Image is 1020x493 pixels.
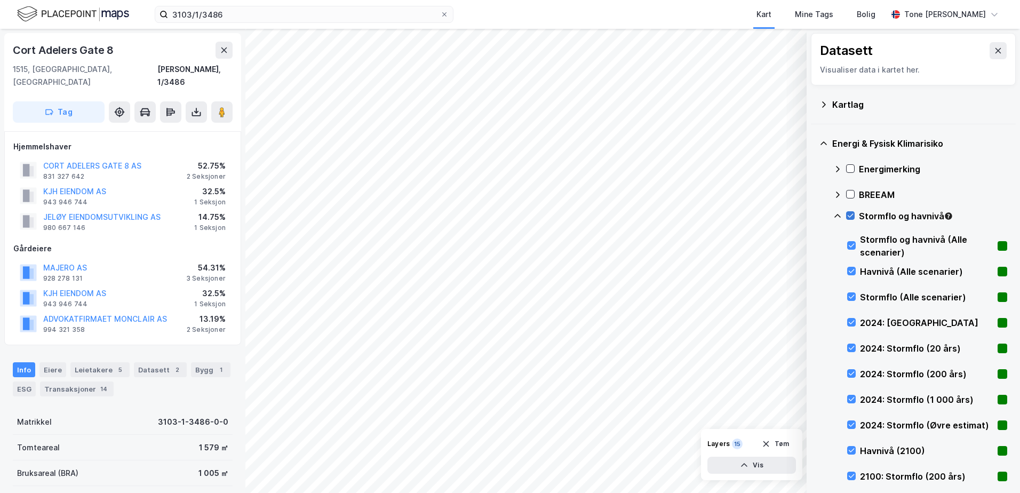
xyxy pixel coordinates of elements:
[860,342,993,355] div: 2024: Stormflo (20 års)
[39,362,66,377] div: Eiere
[859,163,1007,176] div: Energimerking
[904,8,986,21] div: Tone [PERSON_NAME]
[194,287,226,300] div: 32.5%
[860,316,993,329] div: 2024: [GEOGRAPHIC_DATA]
[859,188,1007,201] div: BREEAM
[13,42,116,59] div: Cort Adelers Gate 8
[186,261,226,274] div: 54.31%
[13,242,232,255] div: Gårdeiere
[13,63,157,89] div: 1515, [GEOGRAPHIC_DATA], [GEOGRAPHIC_DATA]
[43,274,83,283] div: 928 278 131
[820,42,873,59] div: Datasett
[187,172,226,181] div: 2 Seksjoner
[158,416,228,428] div: 3103-1-3486-0-0
[860,444,993,457] div: Havnivå (2100)
[795,8,833,21] div: Mine Tags
[172,364,182,375] div: 2
[194,224,226,232] div: 1 Seksjon
[186,274,226,283] div: 3 Seksjoner
[168,6,440,22] input: Søk på adresse, matrikkel, gårdeiere, leietakere eller personer
[194,185,226,198] div: 32.5%
[43,198,87,206] div: 943 946 744
[732,439,743,449] div: 15
[194,300,226,308] div: 1 Seksjon
[860,233,993,259] div: Stormflo og havnivå (Alle scenarier)
[820,63,1007,76] div: Visualiser data i kartet her.
[860,291,993,304] div: Stormflo (Alle scenarier)
[198,467,228,480] div: 1 005 ㎡
[860,470,993,483] div: 2100: Stormflo (200 års)
[17,416,52,428] div: Matrikkel
[194,211,226,224] div: 14.75%
[707,457,796,474] button: Vis
[43,172,84,181] div: 831 327 642
[157,63,233,89] div: [PERSON_NAME], 1/3486
[43,224,85,232] div: 980 667 146
[115,364,125,375] div: 5
[199,441,228,454] div: 1 579 ㎡
[40,381,114,396] div: Transaksjoner
[860,265,993,278] div: Havnivå (Alle scenarier)
[755,435,796,452] button: Tøm
[17,441,60,454] div: Tomteareal
[860,419,993,432] div: 2024: Stormflo (Øvre estimat)
[13,101,105,123] button: Tag
[17,467,78,480] div: Bruksareal (BRA)
[43,325,85,334] div: 994 321 358
[832,137,1007,150] div: Energi & Fysisk Klimarisiko
[187,313,226,325] div: 13.19%
[13,381,36,396] div: ESG
[860,393,993,406] div: 2024: Stormflo (1 000 års)
[860,368,993,380] div: 2024: Stormflo (200 års)
[187,325,226,334] div: 2 Seksjoner
[134,362,187,377] div: Datasett
[832,98,1007,111] div: Kartlag
[191,362,230,377] div: Bygg
[70,362,130,377] div: Leietakere
[756,8,771,21] div: Kart
[187,160,226,172] div: 52.75%
[216,364,226,375] div: 1
[98,384,109,394] div: 14
[13,362,35,377] div: Info
[17,5,129,23] img: logo.f888ab2527a4732fd821a326f86c7f29.svg
[944,211,953,221] div: Tooltip anchor
[859,210,1007,222] div: Stormflo og havnivå
[967,442,1020,493] iframe: Chat Widget
[194,198,226,206] div: 1 Seksjon
[857,8,875,21] div: Bolig
[707,440,730,448] div: Layers
[43,300,87,308] div: 943 946 744
[13,140,232,153] div: Hjemmelshaver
